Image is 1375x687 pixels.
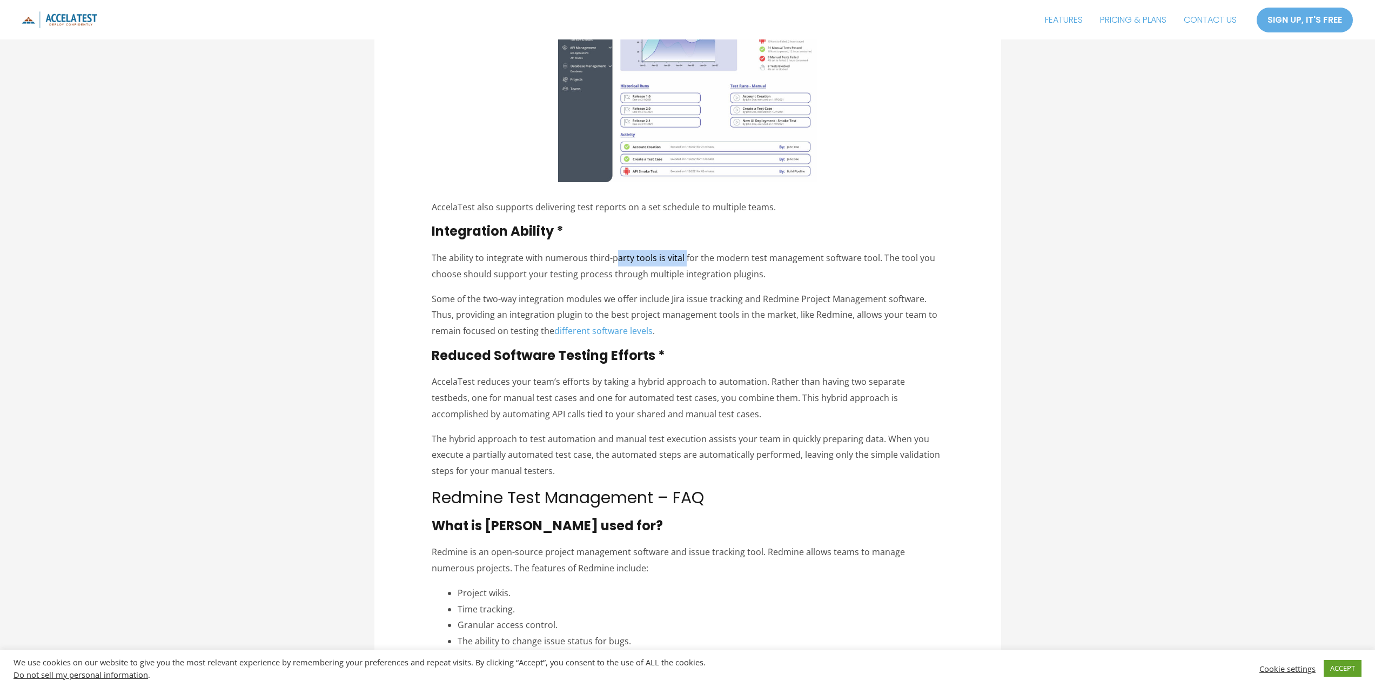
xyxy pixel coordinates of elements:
h2: Redmine Test Management – FAQ [432,488,943,508]
a: different software levels [554,325,653,337]
div: . [14,670,957,679]
h3: Integration Ability * [432,224,943,239]
p: The ability to integrate with numerous third-party tools is vital for the modern test management ... [432,250,943,282]
li: The ability to change issue status for bugs. [458,633,943,650]
a: ACCEPT [1324,660,1361,677]
h3: Reduced Software Testing Efforts * [432,348,943,364]
p: AccelaTest reduces your team’s efforts by taking a hybrid approach to automation. Rather than hav... [432,374,943,422]
li: Granular access control. [458,617,943,633]
p: The hybrid approach to test automation and manual test execution assists your team in quickly pre... [432,431,943,479]
li: Project wikis. [458,585,943,602]
a: CONTACT US [1175,6,1245,34]
a: Do not sell my personal information [14,669,148,680]
a: FEATURES [1036,6,1091,34]
p: AccelaTest also supports delivering test reports on a set schedule to multiple teams. [432,199,943,216]
a: PRICING & PLANS [1091,6,1175,34]
div: We use cookies on our website to give you the most relevant experience by remembering your prefer... [14,657,957,679]
p: Some of the two-way integration modules we offer include Jira issue tracking and Redmine Project ... [432,291,943,339]
img: icon [22,11,97,28]
a: Cookie settings [1259,664,1316,673]
p: Redmine is an open-source project management software and issue tracking tool. Redmine allows tea... [432,544,943,576]
nav: Site Navigation [1036,6,1245,34]
a: SIGN UP, IT'S FREE [1256,7,1353,33]
h3: What is [PERSON_NAME] used for? [432,518,943,534]
li: Time tracking. [458,602,943,618]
